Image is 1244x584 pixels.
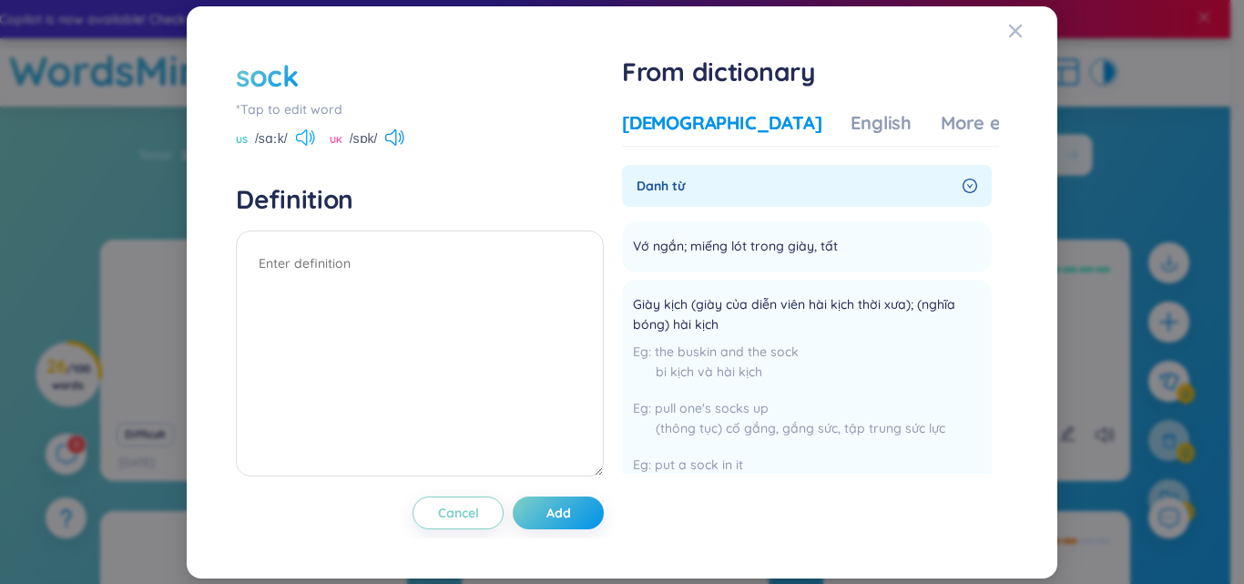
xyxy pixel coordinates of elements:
[236,99,604,119] div: *Tap to edit word
[633,418,981,438] div: (thông tục) cố gắng, gắng sức, tập trung sức lực
[655,456,743,473] span: put a sock in it
[637,176,955,196] span: Danh từ
[633,362,981,382] div: bi kịch và hài kịch
[655,400,769,416] span: pull one's socks up
[236,183,604,216] h4: Definition
[655,343,799,360] span: the buskin and the sock
[330,133,342,148] span: UK
[941,110,1073,136] div: More examples
[255,128,288,149] span: /sɑːk/
[622,56,999,88] h1: From dictionary
[622,110,821,136] div: [DEMOGRAPHIC_DATA]
[1008,6,1057,56] button: Close
[633,294,957,334] span: Giày kịch (giày của diễn viên hài kịch thời xưa); (nghĩa bóng) hài kịch
[633,236,838,258] span: Vớ ngắn; miếng lót trong giày, tất
[236,56,299,96] div: sock
[236,133,248,148] span: US
[350,128,378,149] span: /sɒk/
[851,110,912,136] div: English
[438,504,479,522] span: Cancel
[963,179,977,193] span: right-circle
[546,504,571,522] span: Add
